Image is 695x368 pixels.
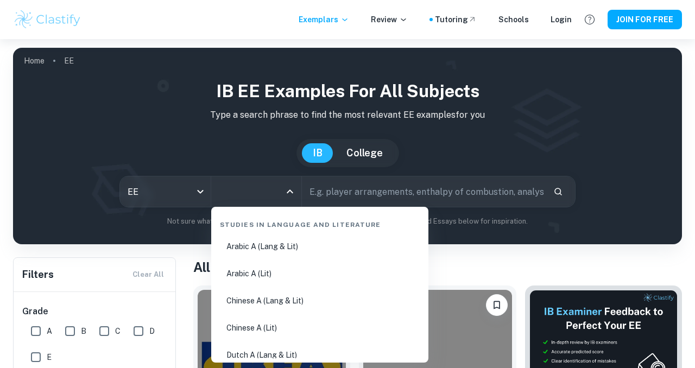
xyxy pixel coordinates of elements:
button: College [336,143,394,163]
h1: All EE Examples [193,257,682,277]
li: Arabic A (Lang & Lit) [216,234,424,259]
img: profile cover [13,48,682,244]
li: Dutch A (Lang & Lit) [216,342,424,367]
li: Arabic A (Lit) [216,261,424,286]
p: EE [64,55,74,67]
button: Close [282,184,298,199]
li: Chinese A (Lang & Lit) [216,288,424,313]
h6: Grade [22,305,168,318]
button: JOIN FOR FREE [608,10,682,29]
span: B [81,325,86,337]
p: Exemplars [299,14,349,26]
button: Search [549,182,567,201]
button: IB [302,143,333,163]
button: Help and Feedback [580,10,599,29]
a: Login [551,14,572,26]
a: Schools [498,14,529,26]
h1: IB EE examples for all subjects [22,78,673,104]
input: E.g. player arrangements, enthalpy of combustion, analysis of a big city... [302,176,545,207]
div: Studies in Language and Literature [216,211,424,234]
h6: Filters [22,267,54,282]
div: EE [120,176,211,207]
span: A [47,325,52,337]
p: Not sure what to search for? You can always look through our example Extended Essays below for in... [22,216,673,227]
span: D [149,325,155,337]
span: E [47,351,52,363]
a: Home [24,53,45,68]
li: Chinese A (Lit) [216,315,424,340]
img: Clastify logo [13,9,82,30]
button: Please log in to bookmark exemplars [486,294,508,316]
span: C [115,325,121,337]
p: Type a search phrase to find the most relevant EE examples for you [22,109,673,122]
a: Tutoring [435,14,477,26]
p: Review [371,14,408,26]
